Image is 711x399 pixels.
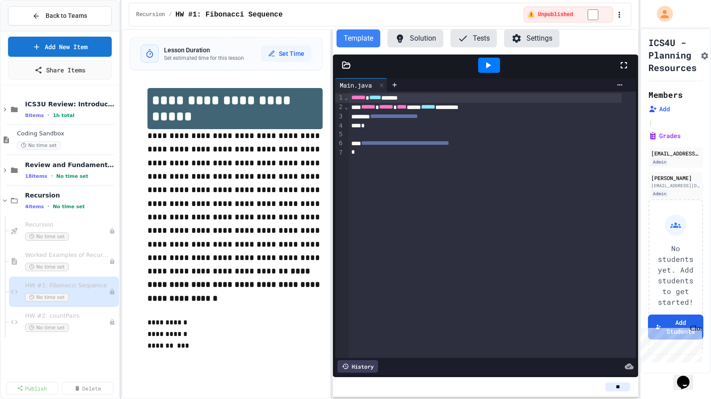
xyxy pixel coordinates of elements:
[109,319,115,325] div: Unpublished
[25,293,69,302] span: No time set
[46,11,87,21] span: Back to Teams
[261,46,311,62] button: Set Time
[136,11,165,18] span: Recursion
[656,243,695,307] p: No students yet. Add students to get started!
[25,312,109,320] span: HW #2: countPairs
[25,263,69,271] span: No time set
[648,131,681,140] button: Grades
[335,139,344,148] div: 6
[25,282,109,290] span: HW #1: Fibonacci Sequence
[25,221,109,229] span: Recursion
[176,9,283,20] span: HW #1: Fibonacci Sequence
[25,252,109,259] span: Worked Examples of Recursion
[17,130,117,138] span: Coding Sandbox
[51,172,53,180] span: •
[673,363,702,390] iframe: chat widget
[335,112,344,122] div: 3
[335,148,344,157] div: 7
[4,4,62,57] div: Chat with us now!Close
[109,258,115,265] div: Unpublished
[335,130,344,139] div: 5
[335,122,344,130] div: 4
[8,60,112,80] a: Share Items
[651,158,668,166] div: Admin
[651,149,700,157] div: [EMAIL_ADDRESS][PERSON_NAME][DOMAIN_NAME]
[651,174,700,182] div: [PERSON_NAME]
[109,289,115,295] div: Unpublished
[648,36,697,74] h1: ICS4U - Planning Resources
[528,11,573,18] span: ⚠️ Unpublished
[25,173,47,179] span: 18 items
[168,11,172,18] span: /
[335,103,344,112] div: 2
[344,103,349,110] span: Fold line
[700,50,709,60] button: Assignment Settings
[25,100,117,108] span: ICS3U Review: Introduction to Java
[8,6,112,25] button: Back to Teams
[335,78,387,92] div: Main.java
[25,323,69,332] span: No time set
[47,112,49,119] span: •
[56,173,88,179] span: No time set
[53,113,75,118] span: 1h total
[164,55,244,62] p: Set estimated time for this lesson
[25,232,69,241] span: No time set
[335,80,376,90] div: Main.java
[47,203,49,210] span: •
[648,4,675,24] div: My Account
[62,382,114,395] a: Delete
[504,29,560,47] button: Settings
[651,190,668,197] div: Admin
[337,29,380,47] button: Template
[8,37,112,57] a: Add New Item
[648,88,683,101] h2: Members
[450,29,497,47] button: Tests
[109,228,115,234] div: Unpublished
[651,182,700,189] div: [EMAIL_ADDRESS][DOMAIN_NAME]
[387,29,443,47] button: Solution
[25,204,44,210] span: 4 items
[637,324,702,362] iframe: chat widget
[25,113,44,118] span: 8 items
[344,94,349,101] span: Fold line
[577,9,609,20] input: publish toggle
[6,382,58,395] a: Publish
[164,46,244,55] h3: Lesson Duration
[25,161,117,169] span: Review and Fundamentals
[337,360,378,373] div: History
[25,191,117,199] span: Recursion
[53,204,85,210] span: No time set
[17,141,61,150] span: No time set
[335,93,344,103] div: 1
[648,117,653,128] span: |
[648,105,670,113] button: Add
[648,315,703,340] button: Add Students
[524,7,613,22] div: ⚠️ Students cannot see this content! Click the toggle to publish it and make it visible to your c...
